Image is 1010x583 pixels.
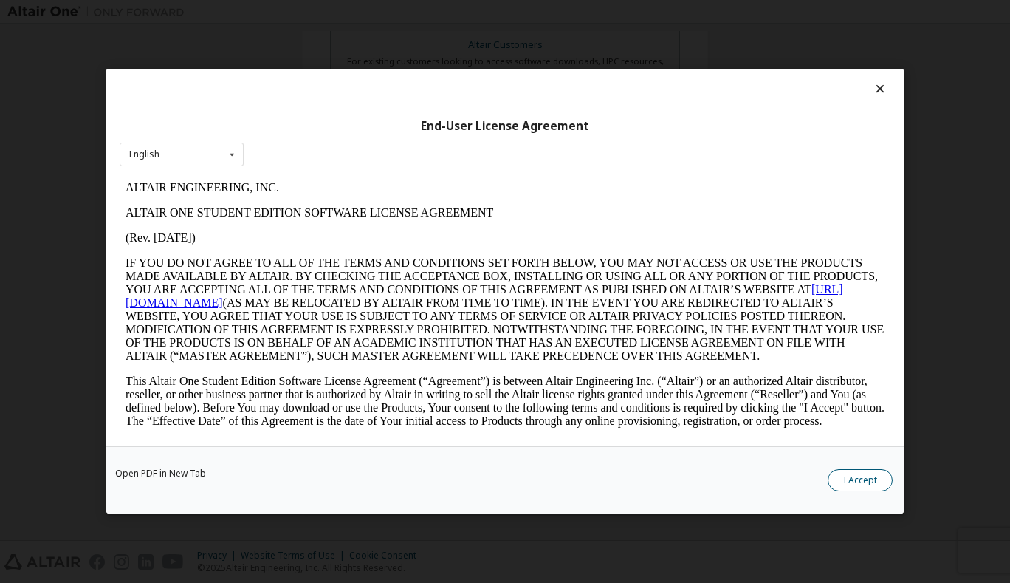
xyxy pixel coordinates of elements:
p: This Altair One Student Edition Software License Agreement (“Agreement”) is between Altair Engine... [6,200,765,253]
div: End-User License Agreement [120,119,890,134]
div: English [129,150,159,159]
p: ALTAIR ENGINEERING, INC. [6,6,765,19]
p: IF YOU DO NOT AGREE TO ALL OF THE TERMS AND CONDITIONS SET FORTH BELOW, YOU MAY NOT ACCESS OR USE... [6,81,765,188]
button: I Accept [828,470,893,492]
p: ALTAIR ONE STUDENT EDITION SOFTWARE LICENSE AGREEMENT [6,31,765,44]
a: Open PDF in New Tab [115,470,206,479]
a: [URL][DOMAIN_NAME] [6,108,724,134]
p: (Rev. [DATE]) [6,56,765,69]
